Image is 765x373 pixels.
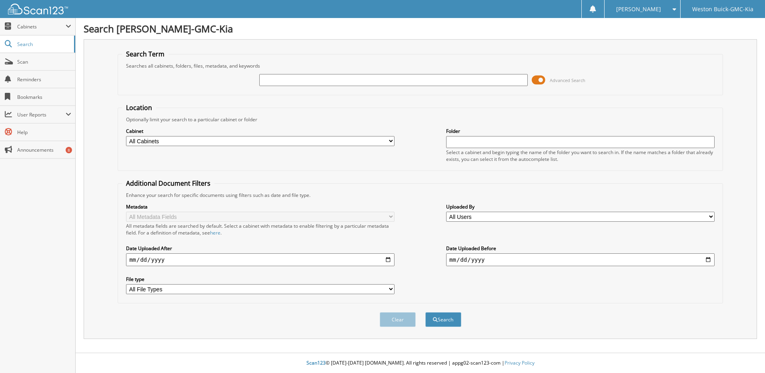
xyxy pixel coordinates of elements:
[616,7,661,12] span: [PERSON_NAME]
[122,103,156,112] legend: Location
[126,253,395,266] input: start
[122,50,168,58] legend: Search Term
[8,4,68,14] img: scan123-logo-white.svg
[76,353,765,373] div: © [DATE]-[DATE] [DOMAIN_NAME]. All rights reserved | appg02-scan123-com |
[17,111,66,118] span: User Reports
[126,128,395,134] label: Cabinet
[17,23,66,30] span: Cabinets
[725,335,765,373] iframe: Chat Widget
[122,179,214,188] legend: Additional Document Filters
[210,229,220,236] a: here
[550,77,585,83] span: Advanced Search
[17,94,71,100] span: Bookmarks
[122,62,719,69] div: Searches all cabinets, folders, files, metadata, and keywords
[446,128,715,134] label: Folder
[446,203,715,210] label: Uploaded By
[126,245,395,252] label: Date Uploaded After
[122,192,719,199] div: Enhance your search for specific documents using filters such as date and file type.
[380,312,416,327] button: Clear
[17,41,70,48] span: Search
[306,359,326,366] span: Scan123
[126,223,395,236] div: All metadata fields are searched by default. Select a cabinet with metadata to enable filtering b...
[126,203,395,210] label: Metadata
[122,116,719,123] div: Optionally limit your search to a particular cabinet or folder
[17,129,71,136] span: Help
[84,22,757,35] h1: Search [PERSON_NAME]-GMC-Kia
[126,276,395,283] label: File type
[17,58,71,65] span: Scan
[17,76,71,83] span: Reminders
[446,149,715,162] div: Select a cabinet and begin typing the name of the folder you want to search in. If the name match...
[66,147,72,153] div: 8
[425,312,461,327] button: Search
[17,146,71,153] span: Announcements
[446,253,715,266] input: end
[692,7,753,12] span: Weston Buick-GMC-Kia
[505,359,535,366] a: Privacy Policy
[446,245,715,252] label: Date Uploaded Before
